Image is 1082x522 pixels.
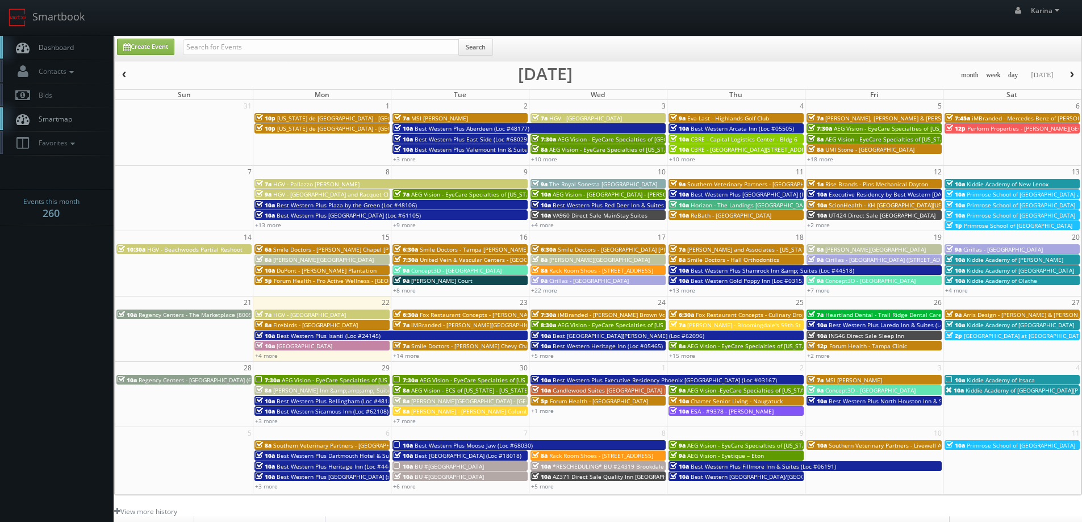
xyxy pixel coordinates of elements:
[33,43,74,52] span: Dashboard
[549,266,653,274] span: Rack Room Shoes - [STREET_ADDRESS]
[532,311,556,319] span: 7:30a
[670,145,689,153] span: 10a
[553,473,691,481] span: AZ371 Direct Sale Quality Inn [GEOGRAPHIC_DATA]
[1031,6,1063,15] span: Karina
[394,190,410,198] span: 7a
[670,473,689,481] span: 10a
[967,376,1035,384] span: Kiddie Academy of Itsaca
[967,256,1063,264] span: Kiddie Academy of [PERSON_NAME]
[411,114,468,122] span: MSI [PERSON_NAME]
[808,190,827,198] span: 10a
[256,211,275,219] span: 10a
[808,376,824,384] span: 7a
[808,277,824,285] span: 9a
[394,441,413,449] span: 10a
[967,277,1037,285] span: Kiddie Academy of Olathe
[531,352,554,360] a: +5 more
[829,321,971,329] span: Best Western Plus Laredo Inn & Suites (Loc #44702)
[273,245,463,253] span: Smile Doctors - [PERSON_NAME] Chapel [PERSON_NAME] Orthodontic
[591,90,605,99] span: Wed
[967,321,1074,329] span: Kiddie Academy of [GEOGRAPHIC_DATA]
[808,145,824,153] span: 8a
[691,124,794,132] span: Best Western Arcata Inn (Loc #05505)
[687,180,873,188] span: Southern Veterinary Partners - [GEOGRAPHIC_DATA][PERSON_NAME]
[808,114,824,122] span: 7a
[687,321,801,329] span: [PERSON_NAME] - Bloomingdale's 59th St
[256,332,275,340] span: 10a
[523,100,529,112] span: 2
[808,211,827,219] span: 10a
[411,397,573,405] span: [PERSON_NAME][GEOGRAPHIC_DATA] - [GEOGRAPHIC_DATA]
[829,441,1055,449] span: Southern Veterinary Partners - Livewell Animal Urgent Care of [GEOGRAPHIC_DATA]
[945,286,968,294] a: +4 more
[531,286,557,294] a: +22 more
[394,462,413,470] span: 10a
[411,342,535,350] span: Smile Doctors - [PERSON_NAME] Chevy Chase
[394,114,410,122] span: 7a
[946,245,962,253] span: 9a
[687,441,891,449] span: AEG Vision - EyeCare Specialties of [US_STATE] – [PERSON_NAME] Eye Care
[415,441,533,449] span: Best Western Plus Moose Jaw (Loc #68030)
[670,256,686,264] span: 8a
[277,266,377,274] span: DuPont - [PERSON_NAME] Plantation
[256,452,275,460] span: 10a
[532,376,551,384] span: 10a
[532,145,548,153] span: 8a
[531,482,554,490] a: +5 more
[420,256,566,264] span: United Vein & Vascular Centers - [GEOGRAPHIC_DATA]
[946,321,965,329] span: 10a
[967,211,1075,219] span: Primrose School of [GEOGRAPHIC_DATA]
[256,386,271,394] span: 8a
[532,266,548,274] span: 8a
[829,211,935,219] span: UT424 Direct Sale [GEOGRAPHIC_DATA]
[825,180,928,188] span: Rise Brands - Pins Mechanical Dayton
[691,211,771,219] span: ReBath - [GEOGRAPHIC_DATA]
[670,397,689,405] span: 10a
[256,245,271,253] span: 6a
[691,190,835,198] span: Best Western Plus [GEOGRAPHIC_DATA] (Loc #64008)
[256,407,275,415] span: 10a
[394,386,410,394] span: 8a
[532,135,556,143] span: 7:30a
[274,277,431,285] span: Forum Health - Pro Active Wellness - [GEOGRAPHIC_DATA]
[415,473,484,481] span: BU #[GEOGRAPHIC_DATA]
[531,155,557,163] a: +10 more
[420,376,625,384] span: AEG Vision - EyeCare Specialties of [US_STATE] – [PERSON_NAME] Eye Clinic
[670,321,686,329] span: 7a
[553,386,720,394] span: Candlewood Suites [GEOGRAPHIC_DATA] [GEOGRAPHIC_DATA]
[394,397,410,405] span: 8a
[670,277,689,285] span: 10a
[963,245,1043,253] span: Cirillas - [GEOGRAPHIC_DATA]
[394,473,413,481] span: 10a
[549,180,657,188] span: The Royal Sonesta [GEOGRAPHIC_DATA]
[256,256,271,264] span: 8a
[825,135,1017,143] span: AEG Vision - EyeCare Specialties of [US_STATE] - Carolina Family Vision
[394,342,410,350] span: 7a
[558,311,691,319] span: iMBranded - [PERSON_NAME] Brown Volkswagen
[670,311,694,319] span: 6:30a
[549,452,653,460] span: Rack Room Shoes - [STREET_ADDRESS]
[531,221,554,229] a: +4 more
[277,397,396,405] span: Best Western Plus Bellingham (Loc #48188)
[829,342,907,350] span: Forum Health - Tampa Clinic
[411,266,502,274] span: Concept3D - [GEOGRAPHIC_DATA]
[691,201,811,209] span: Horizon - The Landings [GEOGRAPHIC_DATA]
[277,124,434,132] span: [US_STATE] de [GEOGRAPHIC_DATA] - [GEOGRAPHIC_DATA]
[825,386,916,394] span: Concept3D - [GEOGRAPHIC_DATA]
[807,155,833,163] a: +18 more
[558,245,741,253] span: Smile Doctors - [GEOGRAPHIC_DATA] [PERSON_NAME] Orthodontics
[532,397,548,405] span: 5p
[808,201,827,209] span: 10a
[394,277,410,285] span: 9a
[670,266,689,274] span: 10a
[393,352,419,360] a: +14 more
[946,180,965,188] span: 10a
[454,90,466,99] span: Tue
[829,201,963,209] span: ScionHealth - KH [GEOGRAPHIC_DATA][US_STATE]
[256,342,275,350] span: 10a
[255,417,278,425] a: +3 more
[661,100,667,112] span: 3
[808,135,824,143] span: 8a
[670,245,686,253] span: 7a
[670,180,686,188] span: 9a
